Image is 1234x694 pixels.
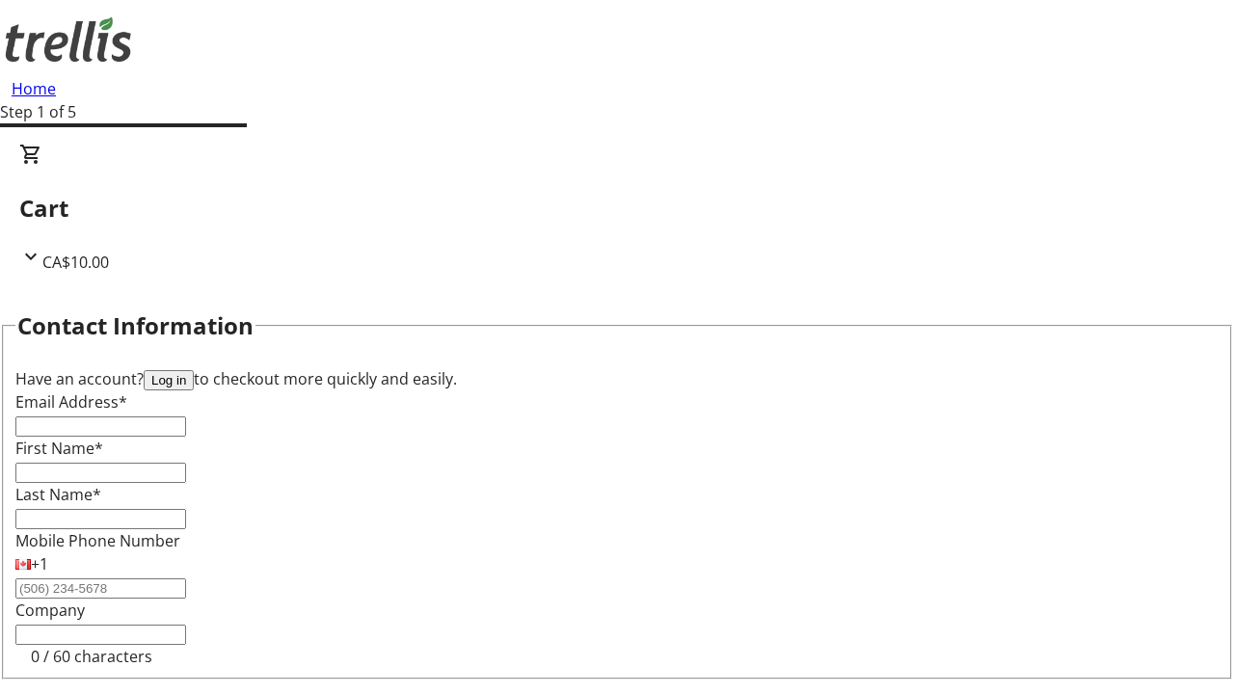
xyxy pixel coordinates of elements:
label: Email Address* [15,391,127,413]
div: Have an account? to checkout more quickly and easily. [15,367,1219,390]
label: Company [15,600,85,621]
h2: Cart [19,191,1215,226]
button: Log in [144,370,194,390]
tr-character-limit: 0 / 60 characters [31,646,152,667]
label: Last Name* [15,484,101,505]
input: (506) 234-5678 [15,578,186,599]
label: Mobile Phone Number [15,530,180,551]
h2: Contact Information [17,308,254,343]
div: CartCA$10.00 [19,143,1215,274]
label: First Name* [15,438,103,459]
span: CA$10.00 [42,252,109,273]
